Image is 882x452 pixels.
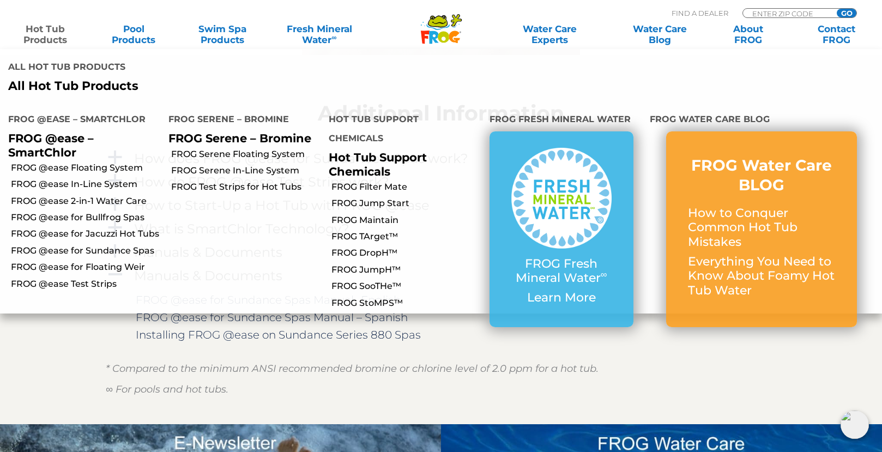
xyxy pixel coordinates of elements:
a: FROG @ease In-Line System [11,178,160,190]
p: How to Conquer Common Hot Tub Mistakes [688,206,835,249]
a: FROG Maintain [331,214,481,226]
a: FROG Serene Floating System [171,148,321,160]
a: FROG @ease 2-in-1 Water Care [11,195,160,207]
a: Water CareExperts [494,23,606,45]
p: FROG Fresh Mineral Water [511,257,612,286]
a: FROG @ease for Floating Weir [11,261,160,273]
a: Hot Tub Support Chemicals [329,150,427,178]
h4: Hot Tub Support Chemicals [329,110,473,150]
em: ∞ For pools and hot tubs. [106,383,228,395]
a: AboutFROG [714,23,782,45]
h4: FROG Water Care Blog [650,110,874,131]
a: FROG StoMPS™ [331,297,481,309]
h4: FROG @ease – SmartChlor [8,110,152,131]
a: Installing FROG @ease on Sundance Series 880 Spas [136,328,421,341]
a: FROG TArget™ [331,231,481,243]
sup: ∞ [331,33,336,41]
a: FROG Serene In-Line System [171,165,321,177]
h3: FROG Water Care BLOG [688,155,835,195]
a: Hot TubProducts [11,23,80,45]
p: Learn More [511,291,612,305]
a: FROG Water Care BLOG How to Conquer Common Hot Tub Mistakes Everything You Need to Know About Foa... [688,155,835,303]
a: All Hot Tub Products [8,79,433,93]
p: FROG Serene – Bromine [168,131,312,145]
h4: FROG Serene – Bromine [168,110,312,131]
a: FROG @ease for Sundance Spas Manual – Spanish [136,311,408,324]
a: FROG DropH™ [331,247,481,259]
a: FROG Fresh Mineral Water∞ Learn More [511,148,612,310]
input: GO [837,9,856,17]
a: FROG @ease Test Strips [11,278,160,290]
a: FROG Filter Mate [331,181,481,193]
a: Water CareBlog [625,23,694,45]
a: FROG @ease for Sundance Spas [11,245,160,257]
a: FROG @ease Floating System [11,162,160,174]
h4: FROG Fresh Mineral Water [490,110,633,131]
input: Zip Code Form [751,9,825,18]
a: Fresh MineralWater∞ [276,23,363,45]
a: FROG Jump Start [331,197,481,209]
h4: All Hot Tub Products [8,57,433,79]
a: Swim SpaProducts [188,23,257,45]
em: * Compared to the minimum ANSI recommended bromine or chlorine level of 2.0 ppm for a hot tub. [106,363,599,375]
p: FROG @ease – SmartChlor [8,131,152,159]
img: openIcon [841,411,869,439]
a: ContactFROG [802,23,871,45]
a: FROG Test Strips for Hot Tubs [171,181,321,193]
a: FROG JumpH™ [331,264,481,276]
a: FROG @ease for Bullfrog Spas [11,212,160,224]
sup: ∞ [601,269,607,280]
a: PoolProducts [99,23,168,45]
a: FROG @ease for Jacuzzi Hot Tubs [11,228,160,240]
p: Find A Dealer [672,8,728,18]
a: FROG SooTHe™ [331,280,481,292]
p: Everything You Need to Know About Foamy Hot Tub Water [688,255,835,298]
